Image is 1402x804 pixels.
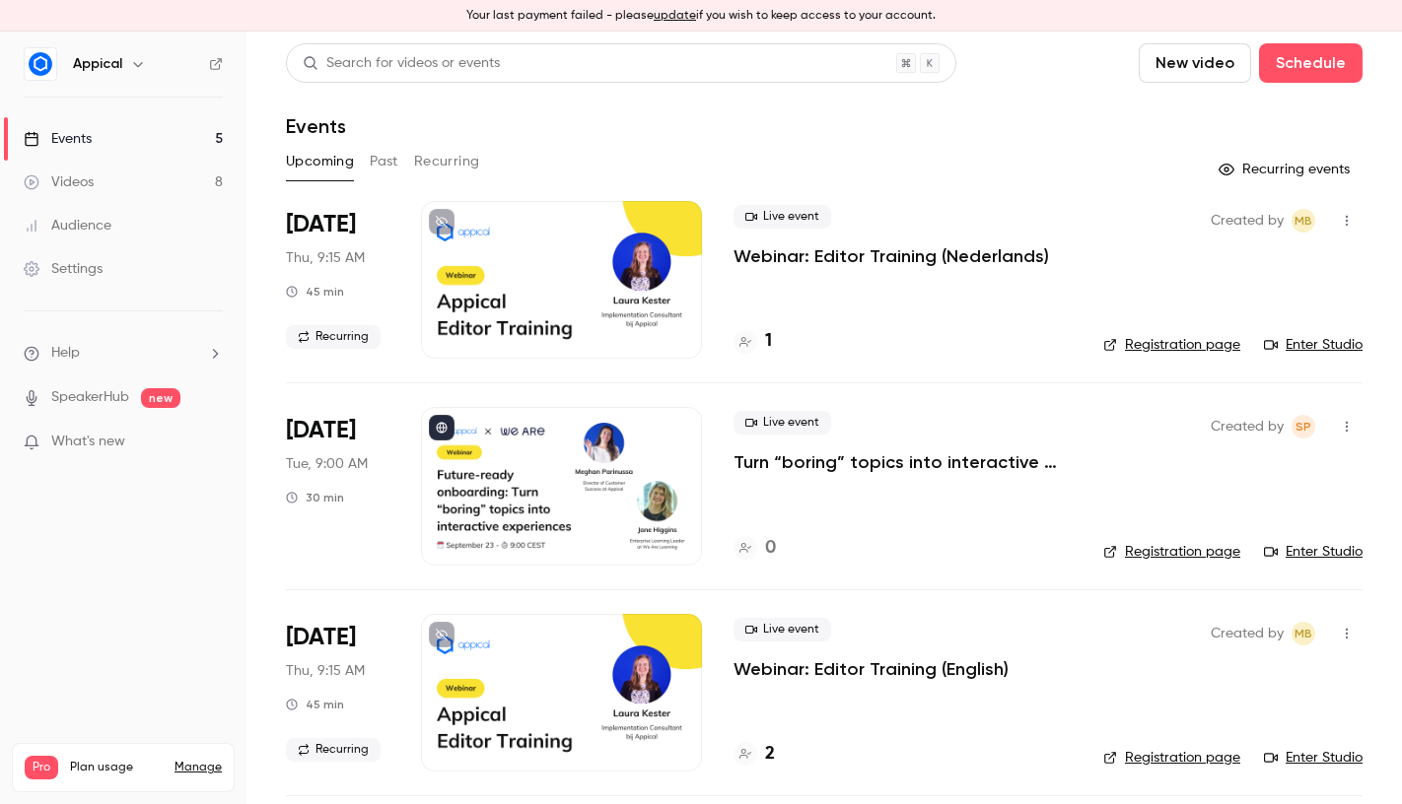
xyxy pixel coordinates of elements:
a: Registration page [1103,542,1240,562]
span: MB [1295,209,1312,233]
div: Oct 9 Thu, 9:15 AM (Europe/Amsterdam) [286,614,389,771]
a: 2 [734,741,775,768]
li: help-dropdown-opener [24,343,223,364]
img: Appical [25,48,56,80]
a: 1 [734,328,772,355]
div: Search for videos or events [303,53,500,74]
div: 30 min [286,490,344,505]
h4: 0 [765,535,776,562]
a: Enter Studio [1264,542,1363,562]
span: Thu, 9:15 AM [286,661,365,681]
button: Recurring [414,146,480,177]
button: Recurring events [1210,154,1363,185]
div: 45 min [286,284,344,300]
span: Created by [1211,622,1284,645]
div: Sep 11 Thu, 9:15 AM (Europe/Amsterdam) [286,201,389,359]
h4: 1 [765,328,772,355]
div: Sep 23 Tue, 9:00 AM (Europe/Amsterdam) [286,407,389,565]
span: Created by [1211,209,1284,233]
h1: Events [286,114,346,138]
a: Webinar: Editor Training (Nederlands) [734,244,1049,268]
span: [DATE] [286,622,356,653]
span: Live event [734,618,831,641]
div: Videos [24,172,94,192]
button: Upcoming [286,146,354,177]
span: Live event [734,411,831,435]
a: Turn “boring” topics into interactive experiences [734,450,1072,474]
a: Webinar: Editor Training (English) [734,657,1009,681]
iframe: Noticeable Trigger [199,434,223,451]
span: Pro [25,756,58,779]
span: SP [1296,415,1311,438]
span: [DATE] [286,415,356,446]
span: Recurring [286,738,381,762]
div: Settings [24,259,103,279]
span: Live event [734,205,831,229]
a: Registration page [1103,748,1240,768]
span: Tue, 9:00 AM [286,454,368,474]
p: Your last payment failed - please if you wish to keep access to your account. [466,7,936,25]
span: What's new [51,432,125,452]
span: MB [1295,622,1312,645]
a: Registration page [1103,335,1240,355]
a: Enter Studio [1264,748,1363,768]
a: 0 [734,535,776,562]
h6: Appical [73,54,122,74]
button: update [654,7,696,25]
a: Enter Studio [1264,335,1363,355]
a: SpeakerHub [51,387,129,408]
span: Thu, 9:15 AM [286,248,365,268]
span: Recurring [286,325,381,349]
span: Plan usage [70,760,163,775]
span: new [141,388,180,408]
div: Audience [24,216,111,235]
span: [DATE] [286,209,356,240]
span: Milo Baars [1292,622,1315,645]
span: Help [51,343,80,364]
button: Schedule [1259,43,1363,83]
span: Created by [1211,415,1284,438]
button: Past [370,146,398,177]
span: Shanice Peters-Keijlard [1292,415,1315,438]
span: Milo Baars [1292,209,1315,233]
button: New video [1139,43,1251,83]
h4: 2 [765,741,775,768]
a: Manage [175,760,222,775]
div: Events [24,129,92,149]
div: 45 min [286,697,344,712]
